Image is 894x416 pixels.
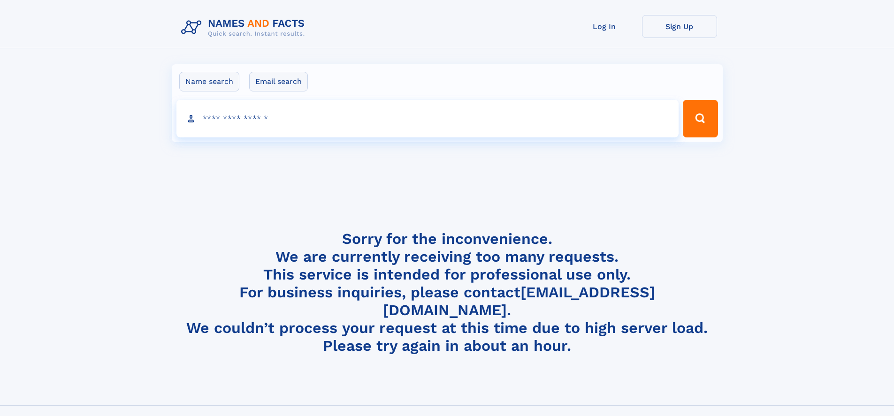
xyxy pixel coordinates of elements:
[683,100,718,137] button: Search Button
[177,15,313,40] img: Logo Names and Facts
[179,72,239,91] label: Name search
[567,15,642,38] a: Log In
[176,100,679,137] input: search input
[642,15,717,38] a: Sign Up
[383,283,655,319] a: [EMAIL_ADDRESS][DOMAIN_NAME]
[249,72,308,91] label: Email search
[177,230,717,355] h4: Sorry for the inconvenience. We are currently receiving too many requests. This service is intend...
